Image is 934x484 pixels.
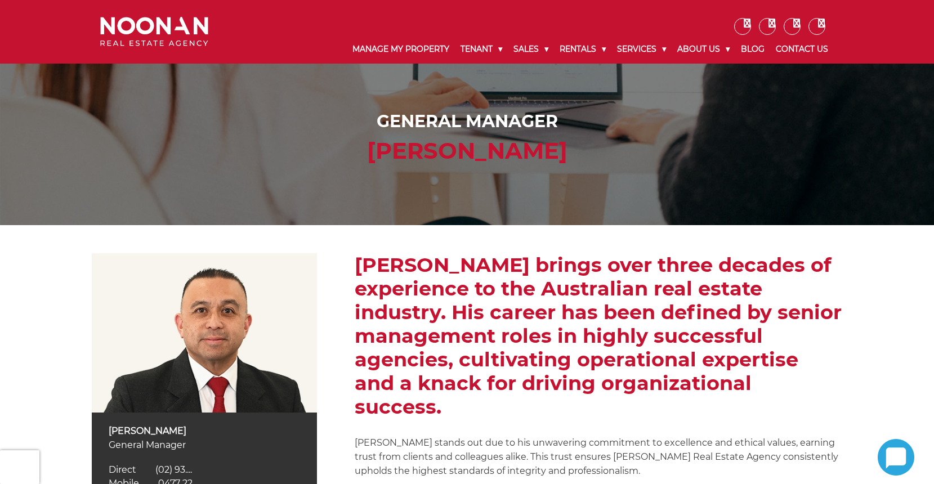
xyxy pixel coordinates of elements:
a: About Us [672,35,735,64]
h1: General Manager [103,111,831,132]
p: [PERSON_NAME] [109,424,300,438]
a: Rentals [554,35,611,64]
h2: [PERSON_NAME] brings over three decades of experience to the Australian real estate industry. His... [355,253,842,419]
a: Click to reveal phone number [109,464,192,475]
a: Sales [508,35,554,64]
p: General Manager [109,438,300,452]
a: Contact Us [770,35,834,64]
img: Noonan Real Estate Agency [100,17,208,47]
a: Blog [735,35,770,64]
a: Services [611,35,672,64]
a: Tenant [455,35,508,64]
a: Manage My Property [347,35,455,64]
p: [PERSON_NAME] stands out due to his unwavering commitment to excellence and ethical values, earni... [355,436,842,478]
h2: [PERSON_NAME] [103,137,831,164]
span: (02) 93.... [155,464,192,475]
img: Martin Reyes [92,253,317,413]
span: Direct [109,464,136,475]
